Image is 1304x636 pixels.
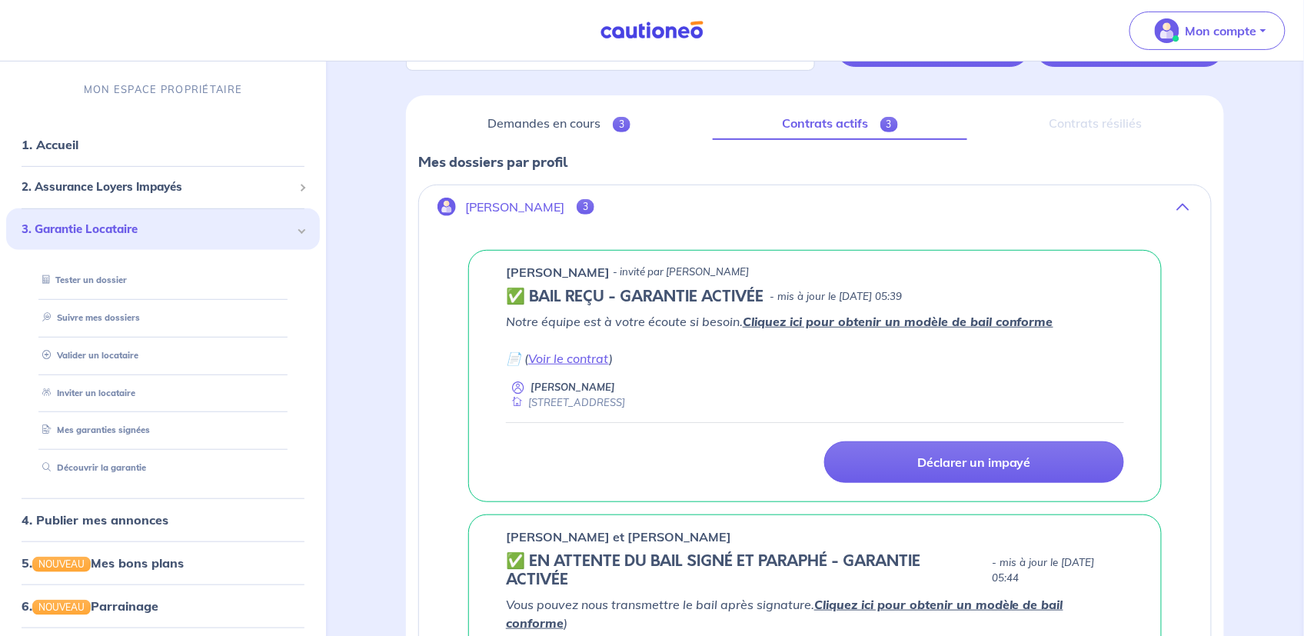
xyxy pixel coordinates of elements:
[992,555,1124,586] p: - mis à jour le [DATE] 05:44
[1129,12,1286,50] button: illu_account_valid_menu.svgMon compte
[506,314,1053,329] em: Notre équipe est à votre écoute si besoin.
[506,395,625,410] div: [STREET_ADDRESS]
[36,312,140,323] a: Suivre mes dossiers
[36,462,146,473] a: Découvrir la garantie
[25,305,301,331] div: Suivre mes dossiers
[6,172,320,202] div: 2. Assurance Loyers Impayés
[36,425,150,435] a: Mes garanties signées
[418,152,1212,172] p: Mes dossiers par profil
[22,555,184,571] a: 5.NOUVEAUMes bons plans
[506,263,610,281] p: [PERSON_NAME]
[713,108,968,140] a: Contrats actifs3
[22,220,293,238] span: 3. Garantie Locataire
[84,82,242,97] p: MON ESPACE PROPRIÉTAIRE
[6,129,320,160] div: 1. Accueil
[22,512,168,528] a: 4. Publier mes annonces
[6,504,320,535] div: 4. Publier mes annonces
[6,548,320,578] div: 5.NOUVEAUMes bons plans
[531,380,615,395] p: [PERSON_NAME]
[22,178,293,196] span: 2. Assurance Loyers Impayés
[506,288,1124,306] div: state: CONTRACT-VALIDATED, Context: IN-LANDLORD,IN-LANDLORD
[36,387,135,398] a: Inviter un locataire
[506,552,1124,589] div: state: CONTRACT-SIGNED, Context: IN-LANDLORD,IS-GL-CAUTION-IN-LANDLORD
[6,208,320,250] div: 3. Garantie Locataire
[880,117,898,132] span: 3
[1155,18,1179,43] img: illu_account_valid_menu.svg
[25,268,301,293] div: Tester un dossier
[36,349,138,360] a: Valider un locataire
[506,288,763,306] h5: ✅ BAIL REÇU - GARANTIE ACTIVÉE
[506,528,731,546] p: [PERSON_NAME] et [PERSON_NAME]
[528,351,609,366] a: Voir le contrat
[25,380,301,405] div: Inviter un locataire
[25,418,301,443] div: Mes garanties signées
[577,199,594,215] span: 3
[743,314,1053,329] a: Cliquez ici pour obtenir un modèle de bail conforme
[465,200,564,215] p: [PERSON_NAME]
[25,455,301,481] div: Découvrir la garantie
[506,597,1063,631] em: Vous pouvez nous transmettre le bail après signature. )
[594,21,710,40] img: Cautioneo
[613,265,749,280] p: - invité par [PERSON_NAME]
[25,342,301,368] div: Valider un locataire
[418,108,700,140] a: Demandes en cours3
[824,441,1124,483] a: Déclarer un impayé
[917,455,1031,470] p: Déclarer un impayé
[36,275,127,285] a: Tester un dossier
[506,351,613,366] em: 📄 ( )
[22,598,158,614] a: 6.NOUVEAUParrainage
[506,552,986,589] h5: ✅️️️ EN ATTENTE DU BAIL SIGNÉ ET PARAPHÉ - GARANTIE ACTIVÉE
[770,289,902,305] p: - mis à jour le [DATE] 05:39
[437,198,456,216] img: illu_account.svg
[419,188,1211,225] button: [PERSON_NAME]3
[613,117,630,132] span: 3
[22,137,78,152] a: 1. Accueil
[6,591,320,621] div: 6.NOUVEAUParrainage
[1186,22,1257,40] p: Mon compte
